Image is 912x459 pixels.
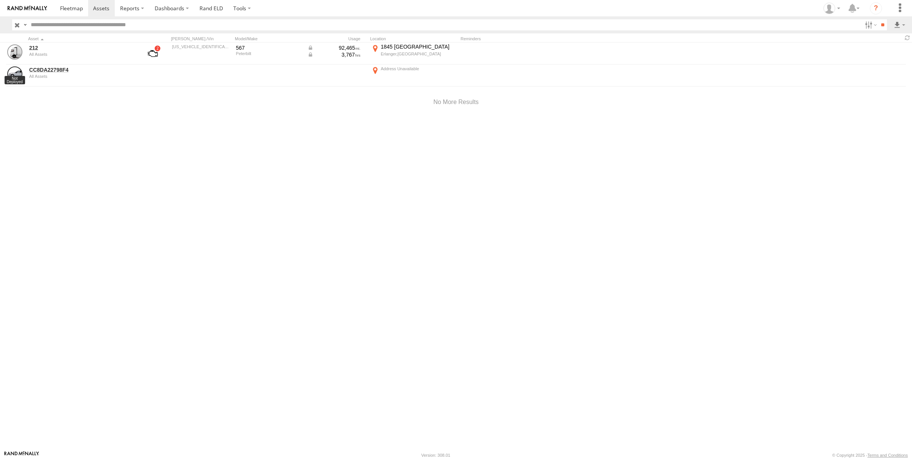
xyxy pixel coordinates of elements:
[370,65,458,86] label: Click to View Current Location
[22,19,28,30] label: Search Query
[235,36,303,41] div: Model/Make
[307,44,361,51] div: Data from Vehicle CANbus
[7,66,22,82] a: View Asset Details
[307,51,361,58] div: Data from Vehicle CANbus
[868,453,908,457] a: Terms and Conditions
[29,52,133,57] div: undefined
[862,19,878,30] label: Search Filter Options
[172,44,231,49] div: 1XPCDP9X6RD659456
[4,451,39,459] a: Visit our Website
[171,36,232,41] div: [PERSON_NAME]./Vin
[236,51,302,56] div: Peterbilt
[893,19,906,30] label: Export results as...
[29,74,133,79] div: undefined
[832,453,908,457] div: © Copyright 2025 -
[7,44,22,60] a: View Asset Details
[903,34,912,41] span: Refresh
[236,44,302,51] div: 567
[370,43,458,64] label: Click to View Current Location
[421,453,450,457] div: Version: 308.01
[821,3,843,14] div: Brian Sefferino
[381,43,456,50] div: 1845 [GEOGRAPHIC_DATA]
[29,66,133,73] a: CC8DA22798F4
[870,2,882,14] i: ?
[461,36,582,41] div: Reminders
[381,51,456,57] div: Erlanger,[GEOGRAPHIC_DATA]
[8,6,47,11] img: rand-logo.svg
[370,36,458,41] div: Location
[139,44,167,63] a: View Asset with Fault/s
[28,36,135,41] div: Click to Sort
[29,44,133,51] a: 212
[306,36,367,41] div: Usage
